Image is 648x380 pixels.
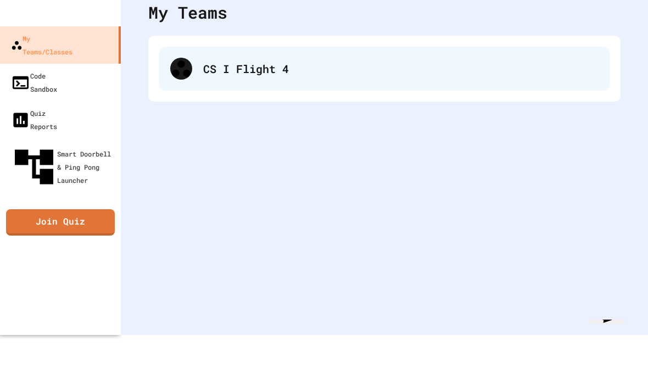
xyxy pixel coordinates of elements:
[585,320,639,371] iframe: chat widget
[11,69,57,96] div: Code Sandbox
[11,144,116,190] div: Smart Doorbell & Ping Pong Launcher
[11,107,57,133] div: Quiz Reports
[203,60,599,77] div: CS I Flight 4
[11,32,72,58] div: My Teams/Classes
[159,47,610,91] div: CS I Flight 4
[6,209,115,236] a: Join Quiz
